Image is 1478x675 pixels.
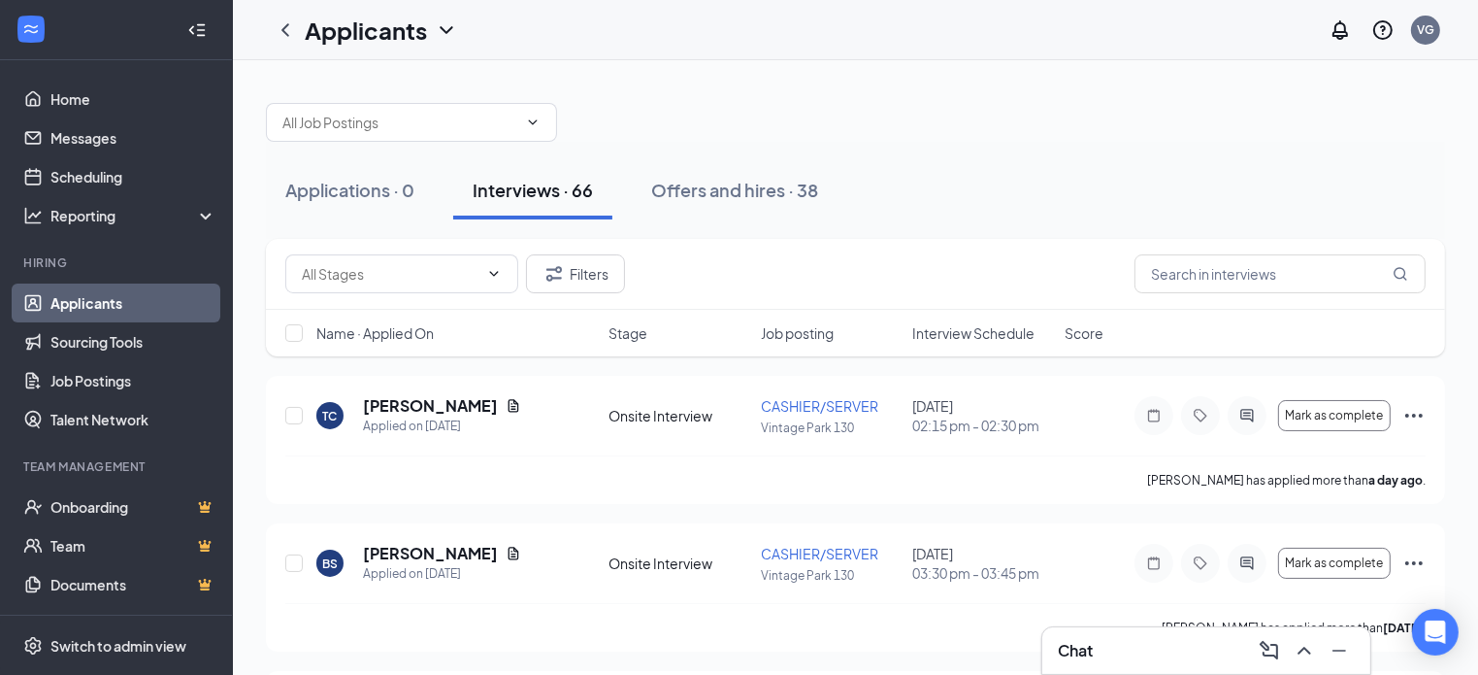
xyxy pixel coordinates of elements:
[23,636,43,656] svg: Settings
[50,565,216,604] a: DocumentsCrown
[435,18,458,42] svg: ChevronDown
[1324,635,1355,666] button: Minimize
[912,563,1053,583] span: 03:30 pm - 03:45 pm
[1258,639,1281,662] svg: ComposeMessage
[1142,408,1166,423] svg: Note
[50,636,186,656] div: Switch to admin view
[761,323,834,343] span: Job posting
[1189,408,1212,423] svg: Tag
[912,544,1053,583] div: [DATE]
[1289,635,1320,666] button: ChevronUp
[473,178,593,202] div: Interviews · 66
[23,254,213,271] div: Hiring
[761,545,878,562] span: CASHIER/SERVER
[363,395,498,417] h5: [PERSON_NAME]
[1254,635,1285,666] button: ComposeMessage
[323,408,338,424] div: TC
[526,254,625,293] button: Filter Filters
[912,323,1035,343] span: Interview Schedule
[50,157,216,196] a: Scheduling
[50,322,216,361] a: Sourcing Tools
[305,14,427,47] h1: Applicants
[363,564,521,584] div: Applied on [DATE]
[50,361,216,400] a: Job Postings
[1329,18,1352,42] svg: Notifications
[761,567,902,584] p: Vintage Park 130
[1371,18,1395,42] svg: QuestionInfo
[322,556,338,572] div: BS
[1235,556,1259,571] svg: ActiveChat
[1134,254,1426,293] input: Search in interviews
[761,420,902,436] p: Vintage Park 130
[608,554,749,573] div: Onsite Interview
[1286,557,1384,570] span: Mark as complete
[1278,400,1391,431] button: Mark as complete
[506,546,521,561] svg: Document
[525,115,541,130] svg: ChevronDown
[1393,266,1408,282] svg: MagnifyingGlass
[274,18,297,42] svg: ChevronLeft
[506,398,521,414] svg: Document
[316,323,434,343] span: Name · Applied On
[1189,556,1212,571] svg: Tag
[1402,404,1426,427] svg: Ellipses
[50,488,216,526] a: OnboardingCrown
[761,397,878,415] span: CASHIER/SERVER
[1368,473,1423,488] b: a day ago
[1417,21,1434,38] div: VG
[1293,639,1316,662] svg: ChevronUp
[1147,472,1426,489] p: [PERSON_NAME] has applied more than .
[23,206,43,225] svg: Analysis
[50,526,216,565] a: TeamCrown
[302,263,478,285] input: All Stages
[23,458,213,475] div: Team Management
[651,178,818,202] div: Offers and hires · 38
[21,19,41,39] svg: WorkstreamLogo
[50,118,216,157] a: Messages
[1278,548,1391,579] button: Mark as complete
[363,543,498,564] h5: [PERSON_NAME]
[486,266,502,282] svg: ChevronDown
[608,406,749,425] div: Onsite Interview
[542,262,566,286] svg: Filter
[1402,552,1426,575] svg: Ellipses
[50,400,216,439] a: Talent Network
[1058,640,1093,661] h3: Chat
[608,323,647,343] span: Stage
[1065,323,1103,343] span: Score
[1235,408,1259,423] svg: ActiveChat
[1162,620,1426,636] p: [PERSON_NAME] has applied more than .
[187,20,207,40] svg: Collapse
[363,417,521,436] div: Applied on [DATE]
[50,604,216,643] a: SurveysCrown
[1286,409,1384,422] span: Mark as complete
[1142,556,1166,571] svg: Note
[1412,609,1459,656] div: Open Intercom Messenger
[1383,621,1423,635] b: [DATE]
[50,284,216,322] a: Applicants
[282,112,517,133] input: All Job Postings
[912,396,1053,435] div: [DATE]
[50,80,216,118] a: Home
[285,178,414,202] div: Applications · 0
[912,416,1053,435] span: 02:15 pm - 02:30 pm
[50,206,217,225] div: Reporting
[1328,639,1351,662] svg: Minimize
